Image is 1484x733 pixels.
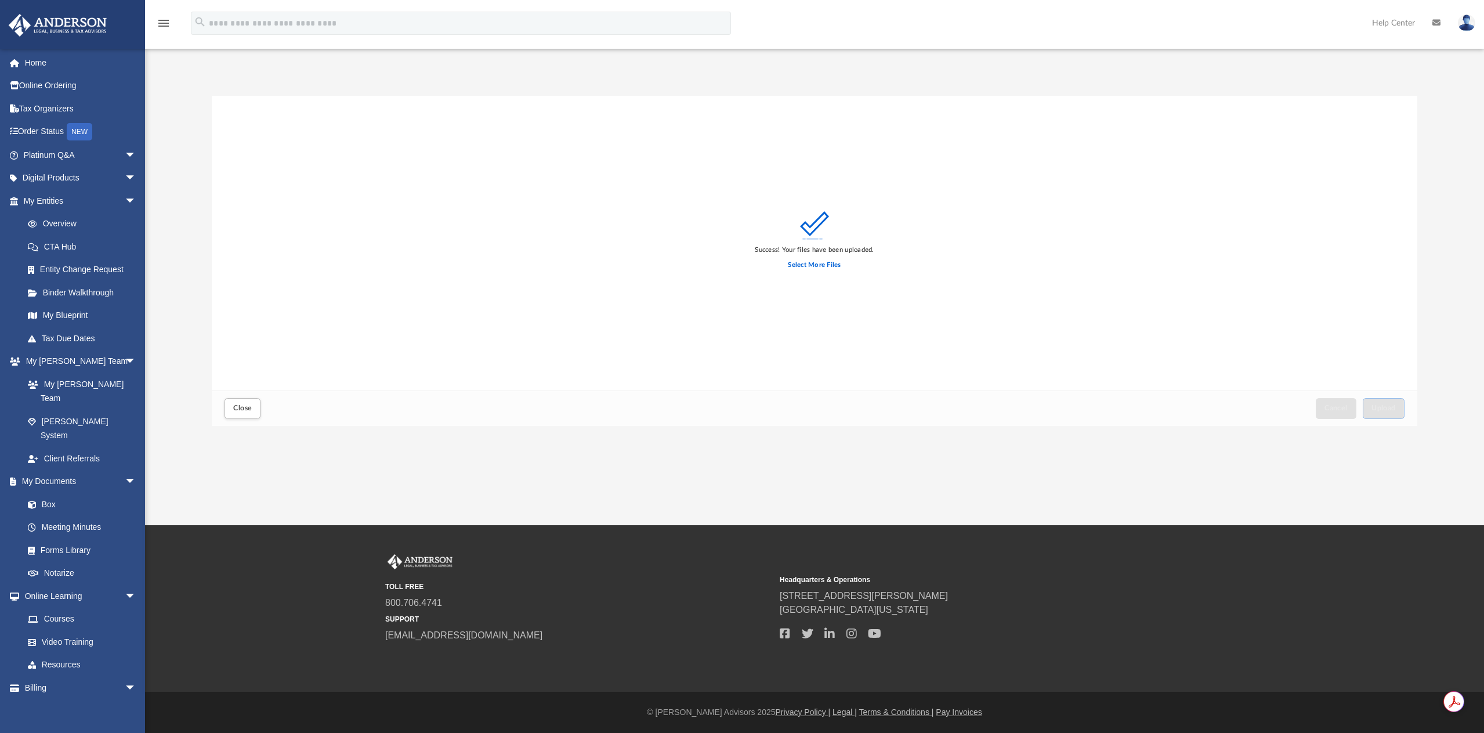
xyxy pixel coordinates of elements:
button: Cancel [1316,398,1356,418]
a: Meeting Minutes [16,516,148,539]
a: Home [8,51,154,74]
a: Online Learningarrow_drop_down [8,584,148,608]
span: arrow_drop_down [125,143,148,167]
a: menu [157,22,171,30]
a: Digital Productsarrow_drop_down [8,167,154,190]
img: Anderson Advisors Platinum Portal [5,14,110,37]
span: arrow_drop_down [125,584,148,608]
img: User Pic [1458,15,1475,31]
button: Upload [1363,398,1405,418]
a: My [PERSON_NAME] Team [16,373,142,410]
i: menu [157,16,171,30]
a: My [PERSON_NAME] Teamarrow_drop_down [8,350,148,373]
a: Box [16,493,142,516]
small: Headquarters & Operations [780,575,1166,585]
div: © [PERSON_NAME] Advisors 2025 [145,706,1484,718]
a: [PERSON_NAME] System [16,410,148,447]
span: arrow_drop_down [125,470,148,494]
a: Tax Organizers [8,97,154,120]
span: Close [233,405,252,411]
a: 800.706.4741 [385,598,442,608]
a: Video Training [16,630,142,653]
span: arrow_drop_down [125,189,148,213]
a: Online Ordering [8,74,154,98]
a: CTA Hub [16,235,154,258]
a: [EMAIL_ADDRESS][DOMAIN_NAME] [385,630,542,640]
a: [GEOGRAPHIC_DATA][US_STATE] [780,605,928,615]
div: Upload [212,96,1417,426]
span: Cancel [1324,405,1348,411]
a: Courses [16,608,148,631]
a: Pay Invoices [936,707,982,717]
a: Privacy Policy | [776,707,831,717]
span: arrow_drop_down [125,167,148,190]
span: arrow_drop_down [125,676,148,700]
a: Legal | [833,707,857,717]
a: Client Referrals [16,447,148,470]
a: My Documentsarrow_drop_down [8,470,148,493]
small: TOLL FREE [385,582,772,592]
a: Notarize [16,562,148,585]
a: Binder Walkthrough [16,281,154,304]
a: Resources [16,653,148,677]
a: My Blueprint [16,304,148,327]
div: NEW [67,123,92,140]
a: Entity Change Request [16,258,154,281]
span: Upload [1371,405,1396,411]
a: Platinum Q&Aarrow_drop_down [8,143,154,167]
a: Order StatusNEW [8,120,154,144]
span: arrow_drop_down [125,350,148,374]
div: Success! Your files have been uploaded. [755,245,874,255]
label: Select More Files [788,260,841,270]
a: Terms & Conditions | [859,707,934,717]
a: Billingarrow_drop_down [8,676,154,699]
a: Tax Due Dates [16,327,154,350]
button: Close [225,398,260,418]
small: SUPPORT [385,614,772,624]
a: Forms Library [16,539,142,562]
i: search [194,16,207,28]
img: Anderson Advisors Platinum Portal [385,554,455,569]
a: My Entitiesarrow_drop_down [8,189,154,212]
a: [STREET_ADDRESS][PERSON_NAME] [780,591,948,601]
a: Overview [16,212,154,236]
